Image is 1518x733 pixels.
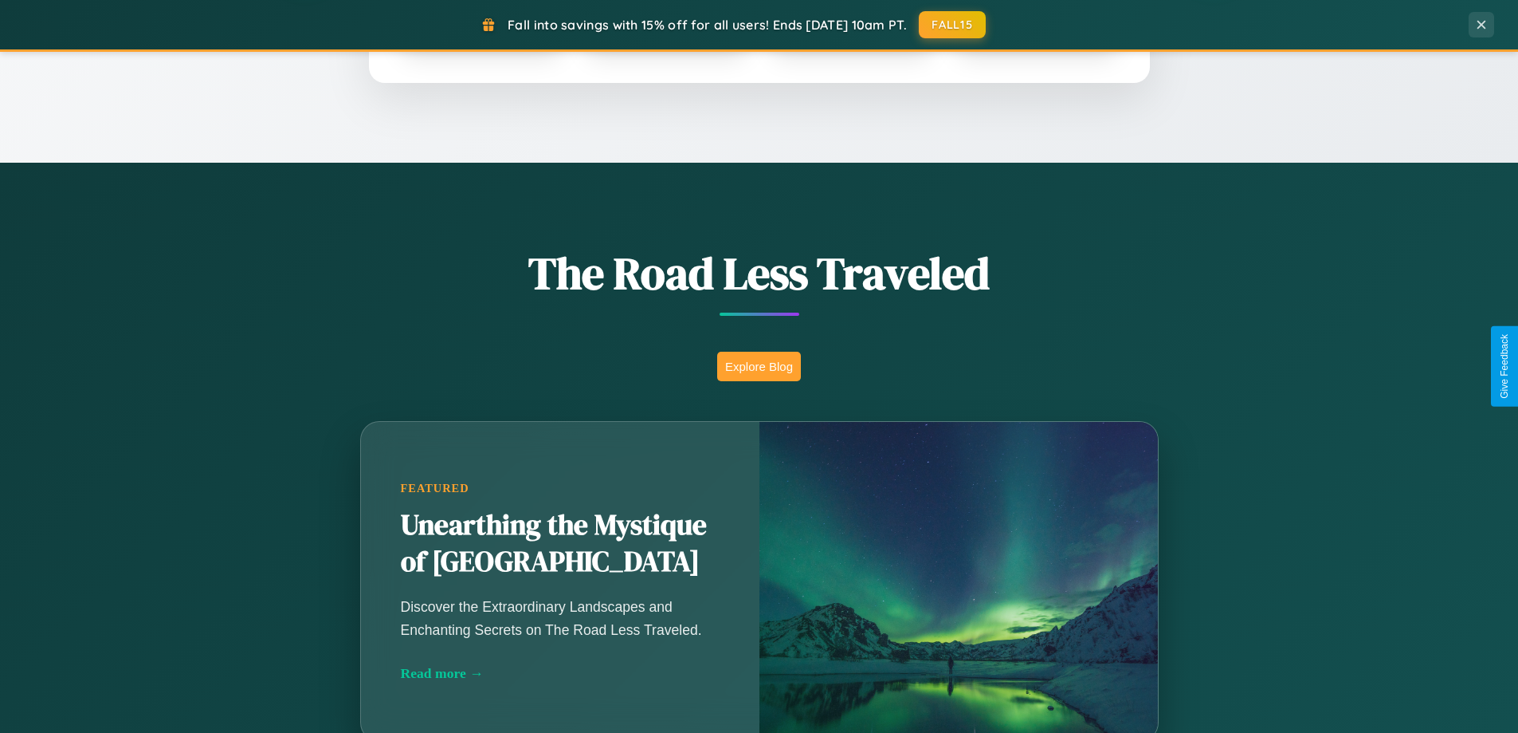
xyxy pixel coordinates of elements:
h1: The Road Less Traveled [281,242,1238,304]
button: Explore Blog [717,352,801,381]
div: Featured [401,482,720,495]
p: Discover the Extraordinary Landscapes and Enchanting Secrets on The Road Less Traveled. [401,596,720,640]
h2: Unearthing the Mystique of [GEOGRAPHIC_DATA] [401,507,720,581]
div: Read more → [401,665,720,682]
button: FALL15 [919,11,986,38]
div: Give Feedback [1499,334,1510,399]
span: Fall into savings with 15% off for all users! Ends [DATE] 10am PT. [508,17,907,33]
